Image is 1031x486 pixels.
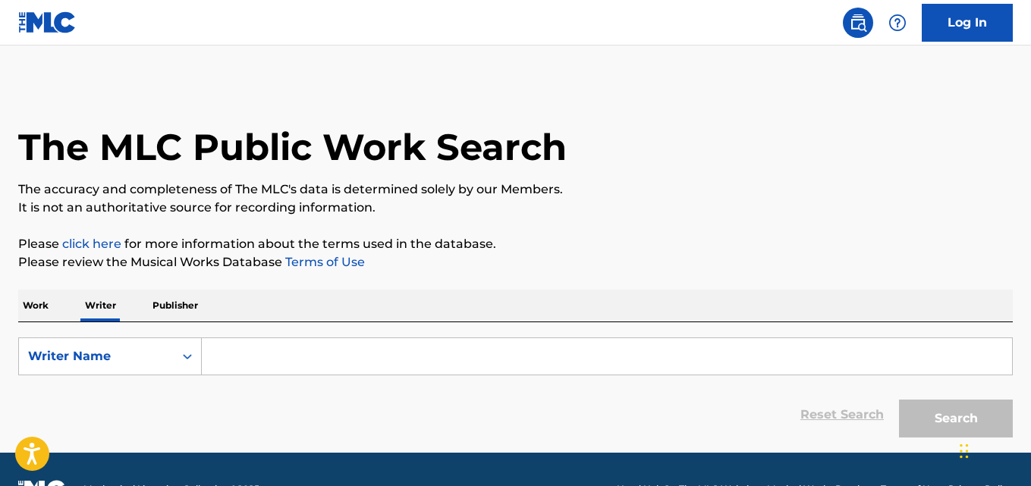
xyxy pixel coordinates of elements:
form: Search Form [18,337,1013,445]
p: Writer [80,290,121,321]
img: MLC Logo [18,11,77,33]
div: Help [882,8,913,38]
a: Terms of Use [282,255,365,269]
a: click here [62,237,121,251]
p: Please for more information about the terms used in the database. [18,235,1013,253]
p: Please review the Musical Works Database [18,253,1013,271]
div: Drag [960,428,969,474]
p: Publisher [148,290,203,321]
iframe: Chat Widget [955,413,1031,486]
a: Log In [922,4,1013,42]
p: Work [18,290,53,321]
p: The accuracy and completeness of The MLC's data is determined solely by our Members. [18,180,1013,199]
img: help [888,14,907,32]
img: search [849,14,867,32]
h1: The MLC Public Work Search [18,124,567,170]
div: Writer Name [28,347,165,365]
p: It is not an authoritative source for recording information. [18,199,1013,217]
a: Public Search [843,8,873,38]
